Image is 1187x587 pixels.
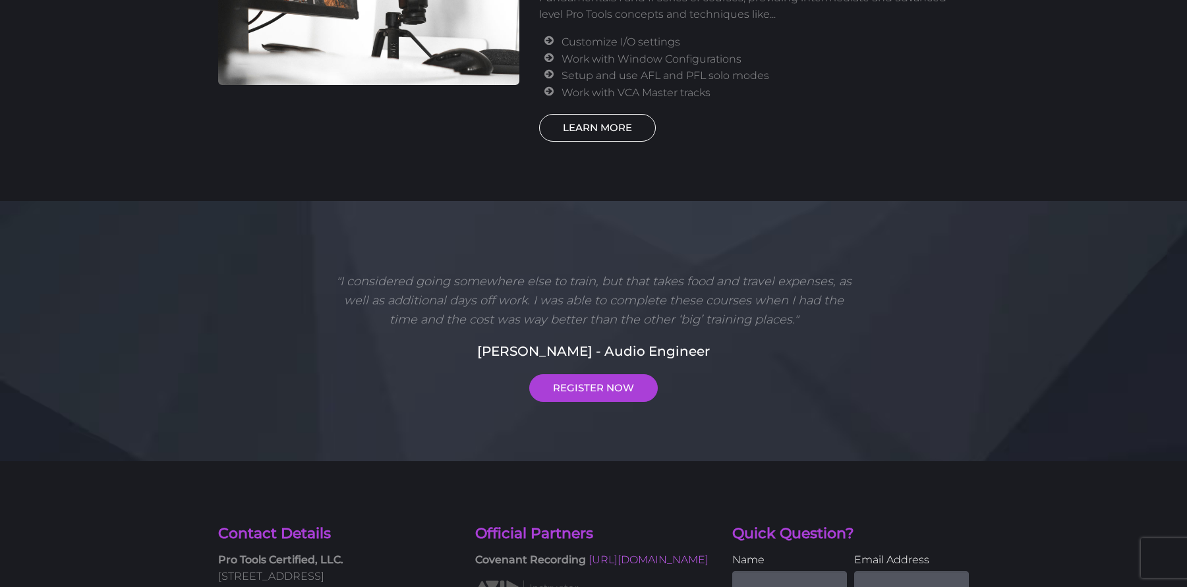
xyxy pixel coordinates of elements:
h4: Official Partners [475,524,712,544]
li: Work with VCA Master tracks [562,84,959,101]
a: LEARN MORE [539,114,656,142]
h4: Quick Question? [732,524,970,544]
a: [URL][DOMAIN_NAME] [589,553,709,566]
p: "I considered going somewhere else to train, but that takes food and travel expenses, as well as ... [331,272,857,329]
h4: Contact Details [218,524,455,544]
strong: Pro Tools Certified, LLC. [218,553,343,566]
strong: Covenant Recording [475,553,586,566]
li: Customize I/O settings [562,34,959,51]
label: Name [732,551,847,569]
h5: [PERSON_NAME] - Audio Engineer [218,341,970,361]
li: Work with Window Configurations [562,51,959,68]
label: Email Address [854,551,969,569]
a: REGISTER NOW [529,374,658,402]
li: Setup and use AFL and PFL solo modes [562,67,959,84]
